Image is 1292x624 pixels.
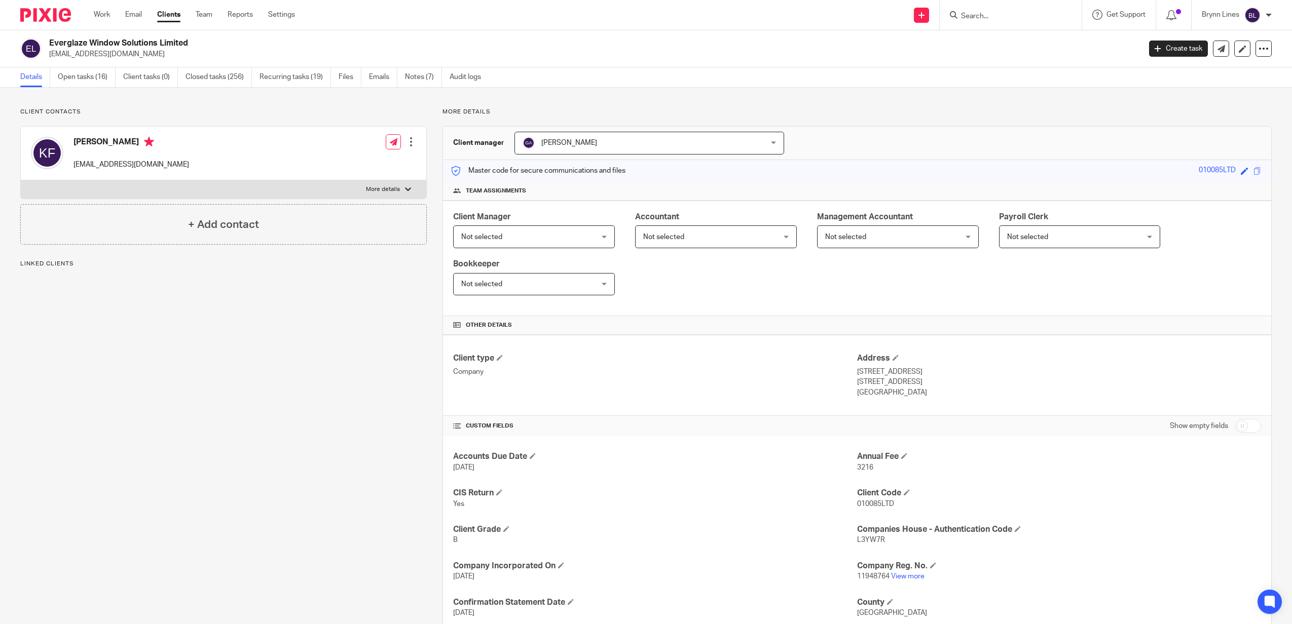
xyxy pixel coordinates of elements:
[857,573,890,580] span: 11948764
[891,573,925,580] a: View more
[857,464,873,471] span: 3216
[49,38,917,49] h2: Everglaze Window Solutions Limited
[369,67,397,87] a: Emails
[466,321,512,329] span: Other details
[817,213,913,221] span: Management Accountant
[1199,165,1236,177] div: 010085LTD
[857,597,1261,608] h4: County
[825,233,866,241] span: Not selected
[857,536,885,543] span: L3YW7R
[186,67,252,87] a: Closed tasks (256)
[523,137,535,149] img: svg%3E
[1007,233,1048,241] span: Not selected
[453,213,511,221] span: Client Manager
[260,67,331,87] a: Recurring tasks (19)
[857,500,894,508] span: 010085LTD
[31,137,63,169] img: svg%3E
[453,609,474,616] span: [DATE]
[453,138,504,148] h3: Client manager
[453,573,474,580] span: [DATE]
[442,108,1272,116] p: More details
[125,10,142,20] a: Email
[857,609,927,616] span: [GEOGRAPHIC_DATA]
[1202,10,1239,20] p: Brynn Lines
[1244,7,1261,23] img: svg%3E
[453,260,500,268] span: Bookkeeper
[188,217,259,232] h4: + Add contact
[1149,41,1208,57] a: Create task
[643,233,684,241] span: Not selected
[73,137,189,149] h4: [PERSON_NAME]
[20,38,42,59] img: svg%3E
[461,233,502,241] span: Not selected
[450,67,489,87] a: Audit logs
[453,422,857,430] h4: CUSTOM FIELDS
[541,139,597,146] span: [PERSON_NAME]
[20,67,50,87] a: Details
[453,488,857,498] h4: CIS Return
[339,67,361,87] a: Files
[453,451,857,462] h4: Accounts Due Date
[453,367,857,377] p: Company
[453,464,474,471] span: [DATE]
[451,166,625,176] p: Master code for secure communications and files
[857,451,1261,462] h4: Annual Fee
[144,137,154,147] i: Primary
[857,353,1261,364] h4: Address
[453,524,857,535] h4: Client Grade
[157,10,180,20] a: Clients
[453,597,857,608] h4: Confirmation Statement Date
[20,8,71,22] img: Pixie
[268,10,295,20] a: Settings
[857,561,1261,571] h4: Company Reg. No.
[857,367,1261,377] p: [STREET_ADDRESS]
[857,488,1261,498] h4: Client Code
[453,353,857,364] h4: Client type
[49,49,1134,59] p: [EMAIL_ADDRESS][DOMAIN_NAME]
[94,10,110,20] a: Work
[999,213,1048,221] span: Payroll Clerk
[453,561,857,571] h4: Company Incorporated On
[1106,11,1146,18] span: Get Support
[960,12,1051,21] input: Search
[123,67,178,87] a: Client tasks (0)
[20,260,427,268] p: Linked clients
[366,185,400,193] p: More details
[453,500,464,508] span: Yes
[857,524,1261,535] h4: Companies House - Authentication Code
[196,10,212,20] a: Team
[20,108,427,116] p: Client contacts
[857,387,1261,398] p: [GEOGRAPHIC_DATA]
[228,10,253,20] a: Reports
[635,213,679,221] span: Accountant
[1170,421,1228,431] label: Show empty fields
[58,67,116,87] a: Open tasks (16)
[453,536,458,543] span: B
[405,67,442,87] a: Notes (7)
[461,281,502,288] span: Not selected
[73,160,189,170] p: [EMAIL_ADDRESS][DOMAIN_NAME]
[857,377,1261,387] p: [STREET_ADDRESS]
[466,187,526,195] span: Team assignments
